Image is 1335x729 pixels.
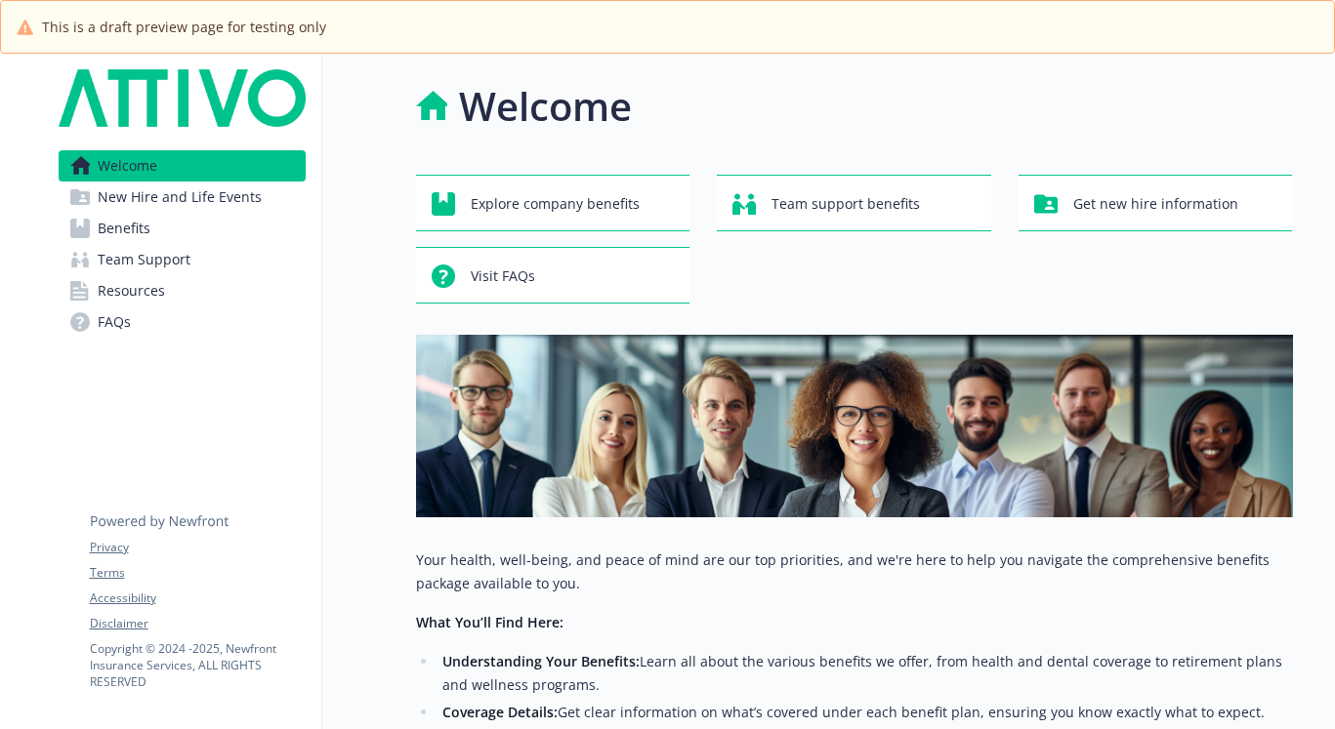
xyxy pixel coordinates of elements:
[438,650,1293,697] li: Learn all about the various benefits we offer, from health and dental coverage to retirement plan...
[90,589,305,607] a: Accessibility
[1073,185,1238,223] span: Get new hire information
[59,182,306,213] a: New Hire and Life Events
[90,539,305,556] a: Privacy
[59,213,306,244] a: Benefits
[98,275,165,306] span: Resources
[471,258,535,295] span: Visit FAQs
[98,306,131,338] span: FAQs
[98,213,150,244] span: Benefits
[98,244,190,275] span: Team Support
[471,185,640,223] span: Explore company benefits
[59,306,306,338] a: FAQs
[416,613,563,631] strong: What You’ll Find Here:
[459,77,632,136] h1: Welcome
[442,652,640,670] strong: Understanding Your Benefits:
[1019,175,1293,231] button: Get new hire information
[90,640,305,690] p: Copyright © 2024 - 2025 , Newfront Insurance Services, ALL RIGHTS RESERVED
[717,175,991,231] button: Team support benefits
[59,150,306,182] a: Welcome
[416,247,690,304] button: Visit FAQs
[90,615,305,632] a: Disclaimer
[416,335,1293,517] img: overview page banner
[772,185,920,223] span: Team support benefits
[90,564,305,582] a: Terms
[416,175,690,231] button: Explore company benefits
[416,548,1293,595] p: Your health, well-being, and peace of mind are our top priorities, and we're here to help you nav...
[438,701,1293,724] li: Get clear information on what’s covered under each benefit plan, ensuring you know exactly what t...
[59,244,306,275] a: Team Support
[98,150,157,182] span: Welcome
[42,17,326,37] span: This is a draft preview page for testing only
[442,703,558,721] strong: Coverage Details:
[98,182,262,213] span: New Hire and Life Events
[59,275,306,306] a: Resources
